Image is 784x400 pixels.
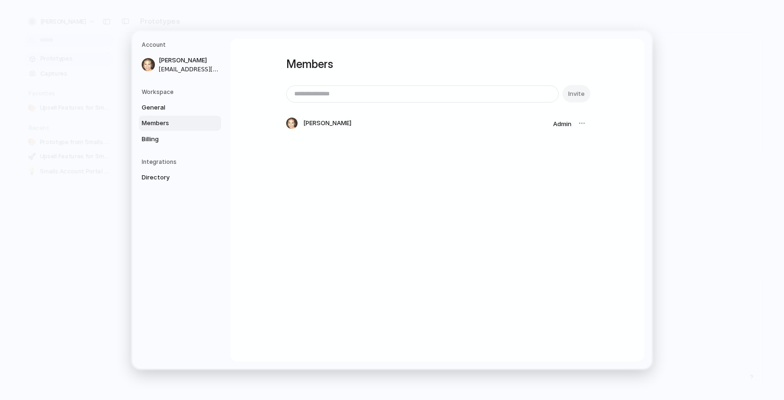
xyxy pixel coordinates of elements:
span: [PERSON_NAME] [159,56,219,65]
span: Billing [142,135,202,144]
span: Directory [142,173,202,182]
span: General [142,103,202,112]
a: Members [139,116,221,131]
a: Billing [139,132,221,147]
h5: Integrations [142,158,221,166]
span: Members [142,119,202,128]
span: [PERSON_NAME] [303,119,351,128]
a: [PERSON_NAME][EMAIL_ADDRESS][DOMAIN_NAME] [139,53,221,77]
h5: Account [142,41,221,49]
h1: Members [286,56,588,73]
a: Directory [139,170,221,185]
span: Admin [553,120,571,128]
h5: Workspace [142,88,221,96]
span: [EMAIL_ADDRESS][DOMAIN_NAME] [159,65,219,74]
a: General [139,100,221,115]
